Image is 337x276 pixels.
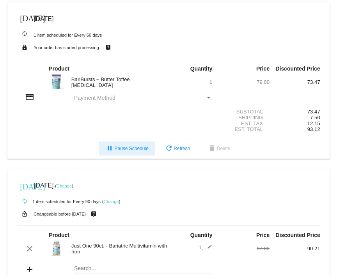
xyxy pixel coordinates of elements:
[49,74,64,89] img: BariBurst-Butter-Toffee-Calcium-Citrate.webp
[307,120,320,126] span: 12.15
[74,95,115,101] span: Payment Method
[67,76,168,88] div: BariBursts – Butter Toffee [MEDICAL_DATA]
[49,65,69,72] strong: Product
[104,199,119,204] a: Change
[158,142,196,156] button: Refresh
[67,243,168,255] div: Just One 90ct. - Bariatric Multivitamin with Iron
[203,244,212,253] mat-icon: edit
[219,246,270,251] div: 97.00
[164,144,174,154] mat-icon: refresh
[105,146,148,151] span: Pause Schedule
[25,265,34,274] mat-icon: add
[105,144,114,154] mat-icon: pause
[25,244,34,253] mat-icon: clear
[57,184,72,188] a: Change
[256,65,270,72] strong: Price
[219,126,270,132] div: Est. Total
[20,29,29,39] mat-icon: autorenew
[307,126,320,132] span: 93.12
[20,13,29,22] mat-icon: [DATE]
[209,79,212,85] span: 1
[20,197,29,206] mat-icon: autorenew
[201,142,237,156] button: Delete
[49,232,69,238] strong: Product
[256,232,270,238] strong: Price
[310,115,320,120] span: 7.50
[190,65,213,72] strong: Quantity
[99,142,154,156] button: Pause Schedule
[20,181,29,191] mat-icon: [DATE]
[190,232,213,238] strong: Quantity
[199,244,212,250] span: 1
[219,79,270,85] div: 79.00
[270,79,320,85] div: 73.47
[270,246,320,251] div: 90.21
[55,184,73,188] small: ( )
[219,115,270,120] div: Shipping
[275,232,320,238] strong: Discounted Price
[102,199,121,204] small: ( )
[219,120,270,126] div: Est. Tax
[49,240,64,256] img: JUST_ONE_90_CLEAR_SHADOW.webp
[34,45,100,50] small: Your order has started processing.
[74,265,213,272] input: Search...
[208,144,217,154] mat-icon: delete
[17,199,101,204] small: 1 item scheduled for Every 90 days
[34,212,86,216] small: Changeable before [DATE]
[208,146,231,151] span: Delete
[164,146,190,151] span: Refresh
[74,95,213,101] mat-select: Payment Method
[103,42,113,53] mat-icon: live_help
[219,109,270,115] div: Subtotal
[20,209,29,219] mat-icon: lock_open
[17,33,102,37] small: 1 item scheduled for Every 60 days
[270,109,320,115] div: 73.47
[275,65,320,72] strong: Discounted Price
[89,209,98,219] mat-icon: live_help
[20,42,29,53] mat-icon: lock
[25,92,34,102] mat-icon: credit_card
